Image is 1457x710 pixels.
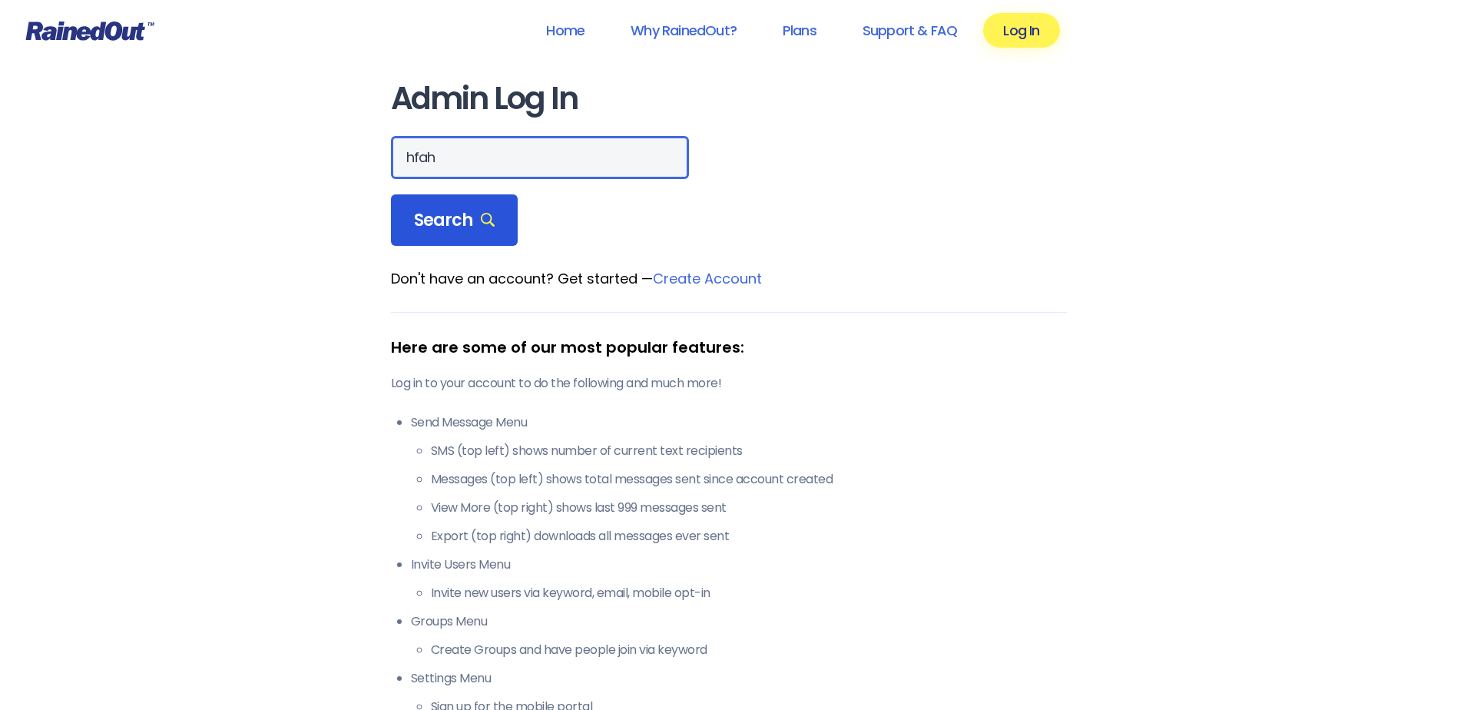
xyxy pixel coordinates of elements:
li: Invite Users Menu [411,556,1067,602]
div: Here are some of our most popular features: [391,336,1067,359]
a: Log In [983,13,1059,48]
a: Support & FAQ [843,13,977,48]
a: Home [526,13,604,48]
li: Groups Menu [411,612,1067,659]
a: Why RainedOut? [611,13,757,48]
input: Search Orgs… [391,136,689,179]
li: SMS (top left) shows number of current text recipients [431,442,1067,460]
li: Invite new users via keyword, email, mobile opt-in [431,584,1067,602]
p: Log in to your account to do the following and much more! [391,374,1067,393]
a: Plans [763,13,836,48]
h1: Admin Log In [391,81,1067,116]
li: View More (top right) shows last 999 messages sent [431,499,1067,517]
div: Search [391,194,518,247]
li: Export (top right) downloads all messages ever sent [431,527,1067,546]
a: Create Account [653,269,762,288]
li: Create Groups and have people join via keyword [431,641,1067,659]
span: Search [414,210,495,231]
li: Send Message Menu [411,413,1067,546]
li: Messages (top left) shows total messages sent since account created [431,470,1067,489]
